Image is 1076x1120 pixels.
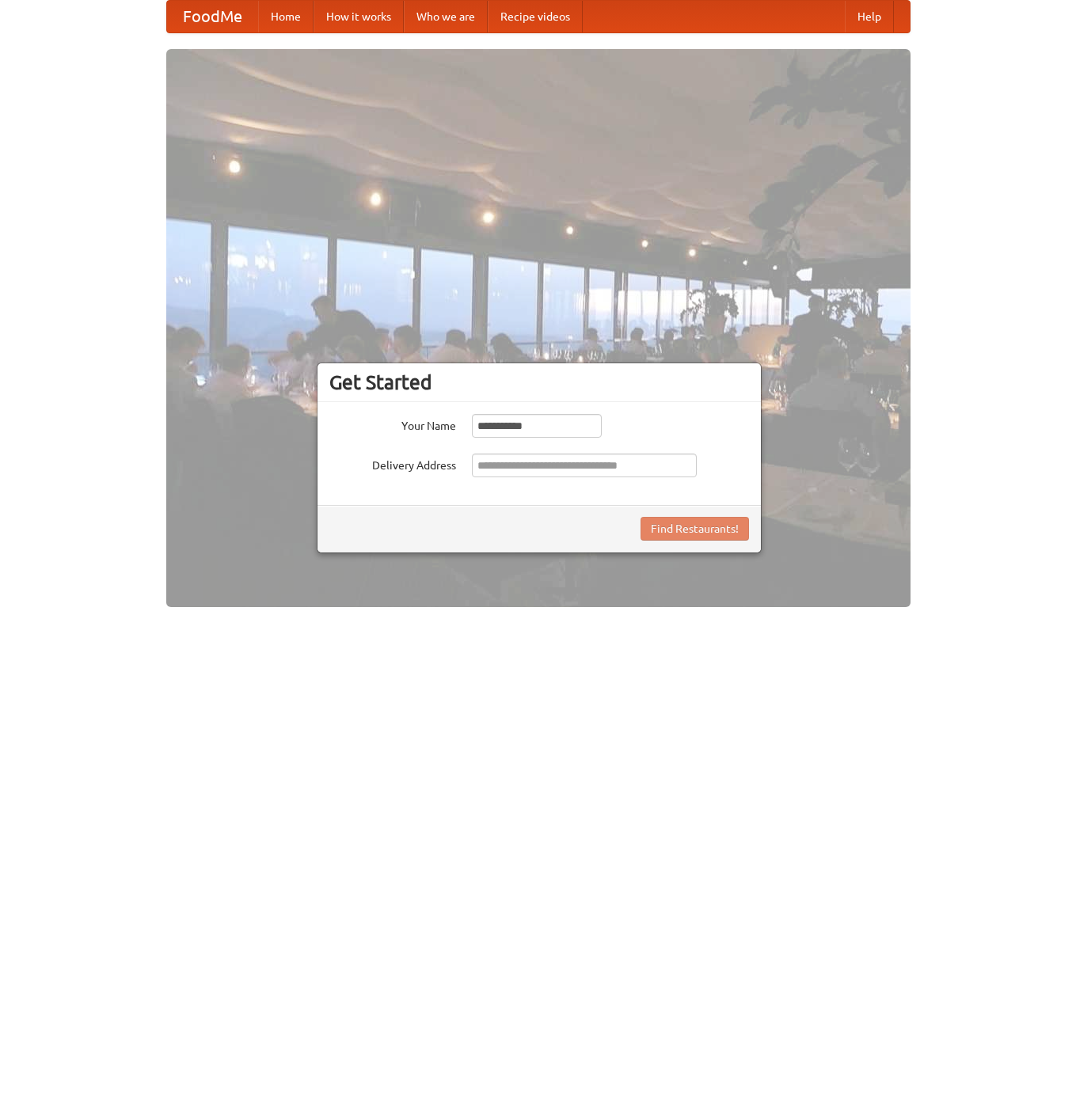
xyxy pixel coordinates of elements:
[641,517,749,541] button: Find Restaurants!
[404,1,488,32] a: Who we are
[167,1,258,32] a: FoodMe
[845,1,894,32] a: Help
[329,414,456,434] label: Your Name
[329,370,749,394] h3: Get Started
[314,1,404,32] a: How it works
[329,454,456,473] label: Delivery Address
[258,1,314,32] a: Home
[488,1,583,32] a: Recipe videos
